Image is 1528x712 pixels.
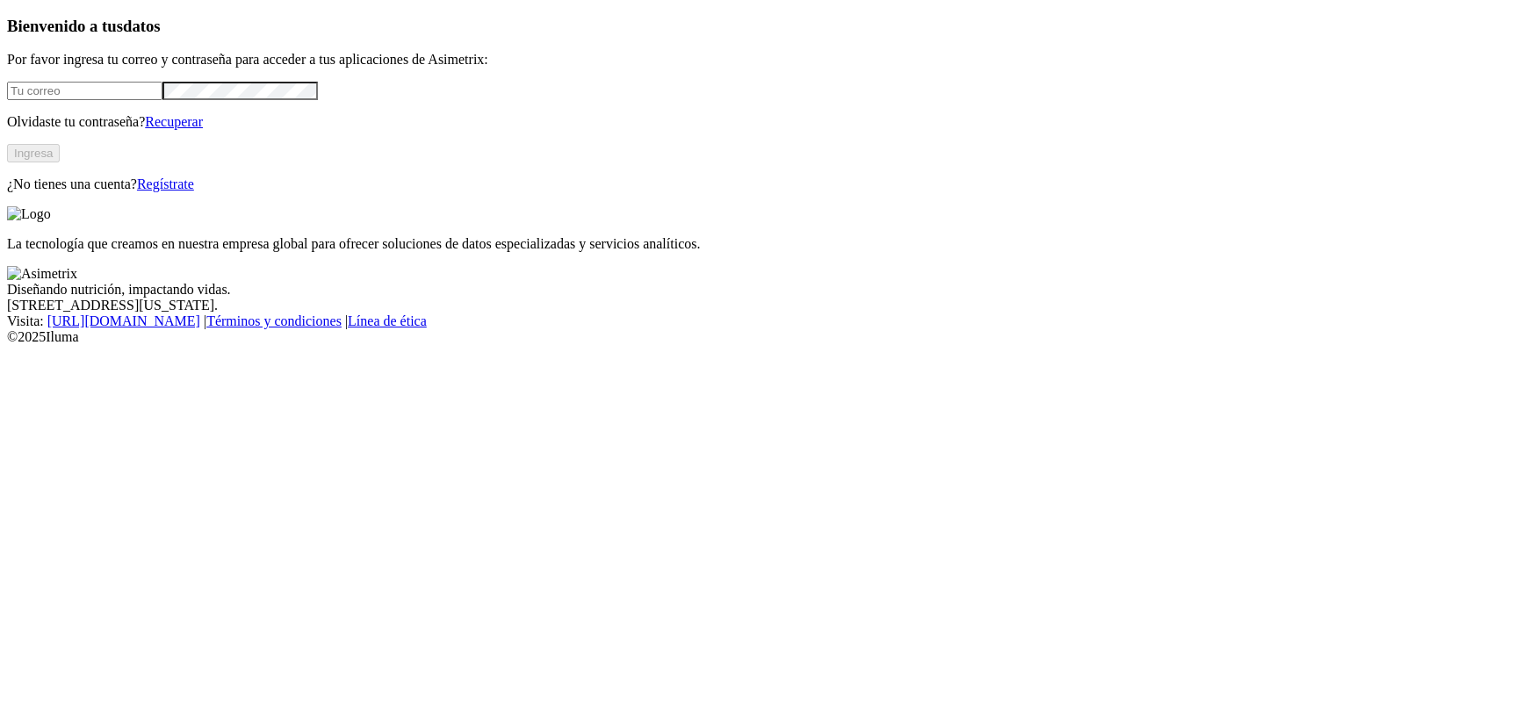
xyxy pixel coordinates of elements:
a: Recuperar [145,114,203,129]
a: Regístrate [137,176,194,191]
p: La tecnología que creamos en nuestra empresa global para ofrecer soluciones de datos especializad... [7,236,1521,252]
a: Línea de ética [348,313,427,328]
div: Diseñando nutrición, impactando vidas. [7,282,1521,298]
h3: Bienvenido a tus [7,17,1521,36]
div: © 2025 Iluma [7,329,1521,345]
div: Visita : | | [7,313,1521,329]
img: Logo [7,206,51,222]
input: Tu correo [7,82,162,100]
a: Términos y condiciones [206,313,342,328]
div: [STREET_ADDRESS][US_STATE]. [7,298,1521,313]
p: Por favor ingresa tu correo y contraseña para acceder a tus aplicaciones de Asimetrix: [7,52,1521,68]
span: datos [123,17,161,35]
p: Olvidaste tu contraseña? [7,114,1521,130]
a: [URL][DOMAIN_NAME] [47,313,200,328]
button: Ingresa [7,144,60,162]
img: Asimetrix [7,266,77,282]
p: ¿No tienes una cuenta? [7,176,1521,192]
